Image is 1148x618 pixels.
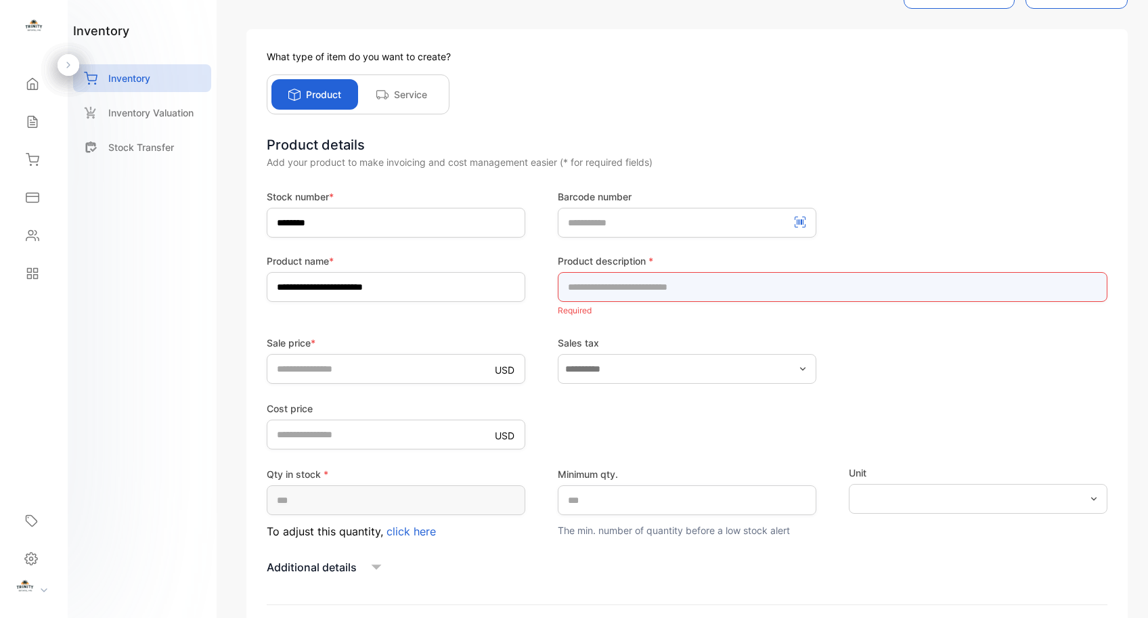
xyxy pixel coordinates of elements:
[558,254,1107,268] label: Product description
[558,523,816,537] p: The min. number of quantity before a low stock alert
[558,302,1107,319] p: Required
[15,578,35,598] img: profile
[387,525,436,538] span: click here
[306,87,341,102] p: Product
[849,466,1107,480] label: Unit
[267,401,525,416] label: Cost price
[24,18,44,38] img: logo
[108,106,194,120] p: Inventory Valuation
[495,363,514,377] p: USD
[267,559,357,575] p: Additional details
[558,467,816,481] label: Minimum qty.
[73,22,129,40] h1: inventory
[267,467,525,481] label: Qty in stock
[394,87,427,102] p: Service
[495,428,514,443] p: USD
[11,5,51,46] button: Open LiveChat chat widget
[108,71,150,85] p: Inventory
[267,135,1107,155] div: Product details
[267,254,525,268] label: Product name
[558,336,816,350] label: Sales tax
[73,133,211,161] a: Stock Transfer
[267,49,1107,64] p: What type of item do you want to create?
[267,336,525,350] label: Sale price
[108,140,174,154] p: Stock Transfer
[267,155,1107,169] div: Add your product to make invoicing and cost management easier (* for required fields)
[73,64,211,92] a: Inventory
[267,523,525,539] p: To adjust this quantity,
[267,190,525,204] label: Stock number
[558,190,816,204] label: Barcode number
[73,99,211,127] a: Inventory Valuation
